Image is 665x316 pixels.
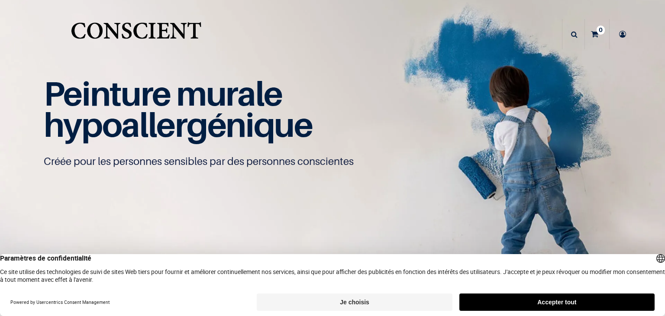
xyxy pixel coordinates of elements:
[44,73,282,113] span: Peinture murale
[585,19,609,49] a: 0
[69,17,203,52] a: Logo of Conscient
[597,26,605,34] sup: 0
[69,17,203,52] img: Conscient
[44,155,621,168] p: Créée pour les personnes sensibles par des personnes conscientes
[44,104,313,145] span: hypoallergénique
